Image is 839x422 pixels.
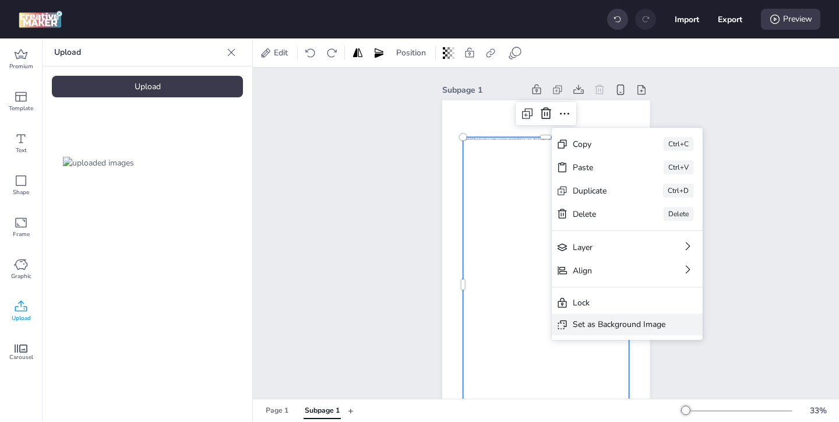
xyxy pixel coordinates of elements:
[573,265,649,277] div: Align
[54,38,222,66] p: Upload
[258,400,348,421] div: Tabs
[52,76,243,97] div: Upload
[664,160,693,174] div: Ctrl+V
[19,10,62,28] img: logo Creative Maker
[573,185,630,197] div: Duplicate
[9,62,33,71] span: Premium
[573,138,631,150] div: Copy
[63,157,134,169] img: uploaded images
[664,137,693,151] div: Ctrl+C
[573,208,631,220] div: Delete
[663,184,693,198] div: Ctrl+D
[9,104,33,113] span: Template
[761,9,820,30] div: Preview
[9,353,33,362] span: Carousel
[348,400,354,421] button: +
[11,272,31,281] span: Graphic
[675,7,699,31] button: Import
[394,47,428,59] span: Position
[266,406,288,416] div: Page 1
[718,7,742,31] button: Export
[442,84,524,96] div: Subpage 1
[16,146,27,155] span: Text
[573,241,649,254] div: Layer
[13,230,30,239] span: Frame
[664,207,693,221] div: Delete
[804,405,832,417] div: 33 %
[573,297,665,309] div: Lock
[305,406,340,416] div: Subpage 1
[573,161,631,174] div: Paste
[573,318,665,330] div: Set as Background Image
[272,47,290,59] span: Edit
[12,314,31,323] span: Upload
[13,188,29,197] span: Shape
